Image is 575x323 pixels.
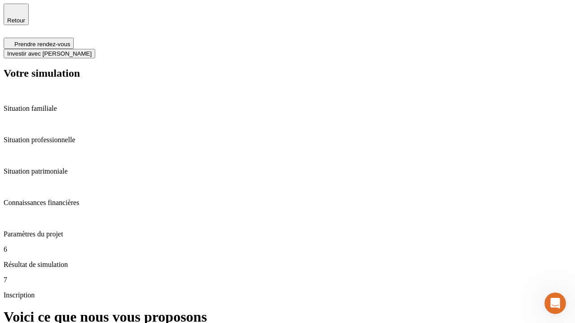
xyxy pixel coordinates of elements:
[4,167,571,175] p: Situation patrimoniale
[7,50,92,57] span: Investir avec [PERSON_NAME]
[544,292,566,314] iframe: Intercom live chat
[4,49,95,58] button: Investir avec [PERSON_NAME]
[4,230,571,238] p: Paramètres du projet
[4,136,571,144] p: Situation professionnelle
[4,67,571,79] h2: Votre simulation
[4,291,571,299] p: Inscription
[4,38,74,49] button: Prendre rendez-vous
[4,276,571,284] p: 7
[4,245,571,253] p: 6
[7,17,25,24] span: Retour
[14,41,70,48] span: Prendre rendez-vous
[4,4,29,25] button: Retour
[4,199,571,207] p: Connaissances financières
[4,105,571,113] p: Situation familiale
[4,261,571,269] p: Résultat de simulation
